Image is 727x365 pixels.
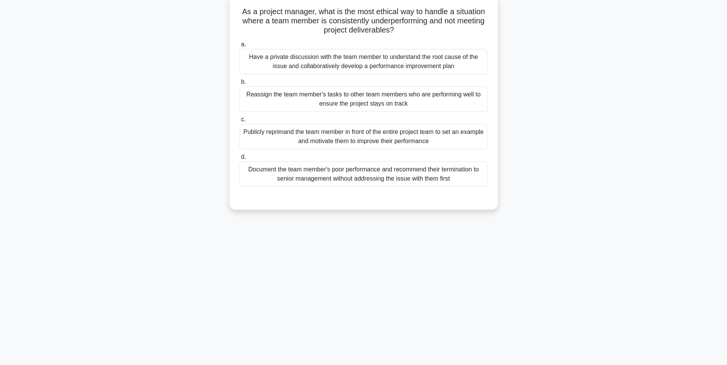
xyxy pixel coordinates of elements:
span: b. [241,78,246,85]
div: Document the team member's poor performance and recommend their termination to senior management ... [240,161,488,187]
div: Have a private discussion with the team member to understand the root cause of the issue and coll... [240,49,488,74]
h5: As a project manager, what is the most ethical way to handle a situation where a team member is c... [239,7,489,35]
span: d. [241,153,246,160]
div: Publicly reprimand the team member in front of the entire project team to set an example and moti... [240,124,488,149]
div: Reassign the team member's tasks to other team members who are performing well to ensure the proj... [240,86,488,112]
span: c. [241,116,246,122]
span: a. [241,41,246,47]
